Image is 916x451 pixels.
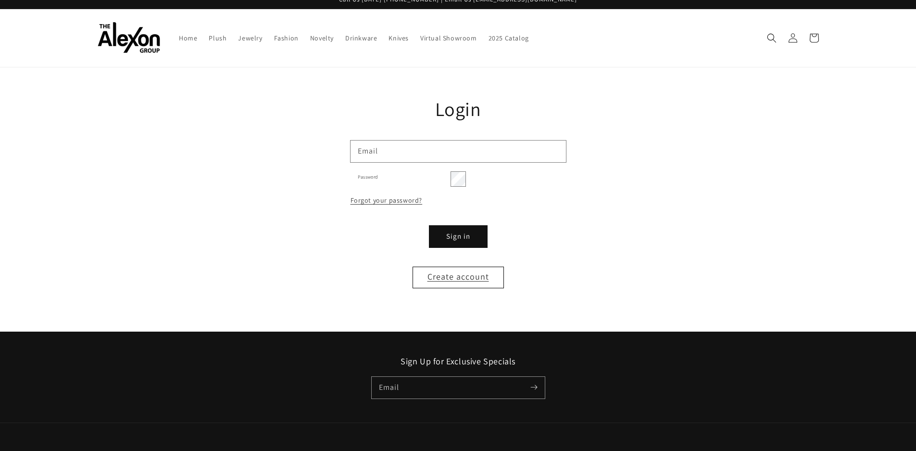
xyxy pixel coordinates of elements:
span: Drinkware [345,34,377,42]
span: 2025 Catalog [489,34,529,42]
a: Fashion [268,28,304,48]
span: Plush [209,34,226,42]
a: Jewelry [232,28,268,48]
span: Novelty [310,34,334,42]
a: Drinkware [339,28,383,48]
a: 2025 Catalog [483,28,535,48]
a: Create account [413,267,504,288]
span: Virtual Showroom [420,34,477,42]
span: Home [179,34,197,42]
summary: Search [761,27,782,49]
button: Sign in [429,226,487,247]
span: Jewelry [238,34,262,42]
h2: Sign Up for Exclusive Specials [98,356,819,367]
a: Home [173,28,203,48]
a: Plush [203,28,232,48]
img: The Alexon Group [98,22,160,53]
button: Subscribe [524,377,545,398]
a: Knives [383,28,414,48]
a: Novelty [304,28,339,48]
a: Forgot your password? [351,194,423,206]
span: Fashion [274,34,299,42]
span: Knives [389,34,409,42]
a: Virtual Showroom [414,28,483,48]
h1: Login [351,96,566,121]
